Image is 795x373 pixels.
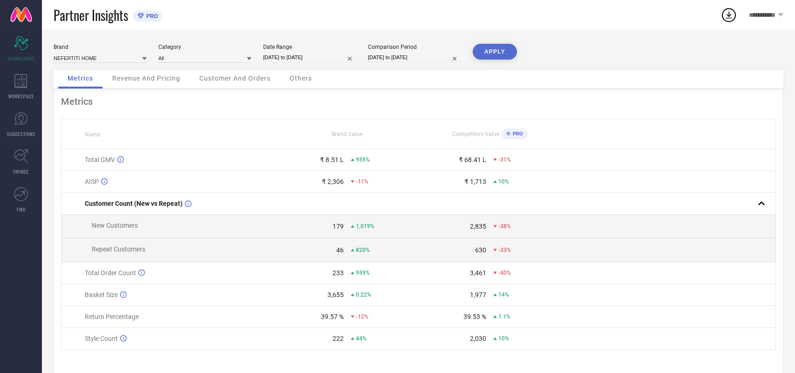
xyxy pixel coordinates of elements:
[498,178,509,185] span: 10%
[356,335,367,342] span: 44%
[720,7,737,23] div: Open download list
[463,313,486,320] div: 39.53 %
[470,291,486,298] div: 1,977
[158,44,251,50] div: Category
[333,269,344,277] div: 233
[368,44,461,50] div: Comparison Period
[68,75,93,82] span: Metrics
[13,168,29,175] span: TRENDS
[85,131,100,138] span: Name
[333,335,344,342] div: 222
[8,93,34,100] span: WORKSPACE
[470,335,486,342] div: 2,030
[85,335,118,342] span: Style Count
[321,313,344,320] div: 39.57 %
[498,270,511,276] span: -40%
[368,53,461,62] input: Select comparison period
[7,55,35,62] span: SCORECARDS
[85,291,118,298] span: Basket Size
[85,178,99,185] span: AISP
[17,206,26,213] span: FWD
[498,247,511,253] span: -33%
[92,245,145,253] span: Repeat Customers
[464,178,486,185] div: ₹ 1,713
[356,313,368,320] span: -12%
[320,156,344,163] div: ₹ 8.51 L
[452,131,499,137] span: Competitors Value
[336,246,344,254] div: 46
[356,270,370,276] span: 959%
[475,246,486,254] div: 630
[510,131,523,137] span: PRO
[356,292,371,298] span: 0.22%
[144,13,158,20] span: PRO
[356,247,370,253] span: 820%
[356,178,368,185] span: -11%
[263,53,356,62] input: Select date range
[85,269,136,277] span: Total Order Count
[332,131,362,137] span: Brand Value
[470,223,486,230] div: 2,835
[61,96,776,107] div: Metrics
[263,44,356,50] div: Date Range
[459,156,486,163] div: ₹ 68.41 L
[470,269,486,277] div: 3,461
[85,156,115,163] span: Total GMV
[7,130,35,137] span: SUGGESTIONS
[92,222,138,229] span: New Customers
[327,291,344,298] div: 3,655
[199,75,271,82] span: Customer And Orders
[112,75,180,82] span: Revenue And Pricing
[356,156,370,163] span: 955%
[85,200,183,207] span: Customer Count (New vs Repeat)
[498,156,511,163] span: -31%
[333,223,344,230] div: 179
[473,44,517,60] button: APPLY
[498,292,509,298] span: 14%
[498,223,511,230] span: -38%
[54,6,128,25] span: Partner Insights
[498,313,510,320] span: 1.1%
[85,313,139,320] span: Return Percentage
[498,335,509,342] span: 10%
[356,223,374,230] span: 1,019%
[322,178,344,185] div: ₹ 2,306
[54,44,147,50] div: Brand
[290,75,312,82] span: Others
